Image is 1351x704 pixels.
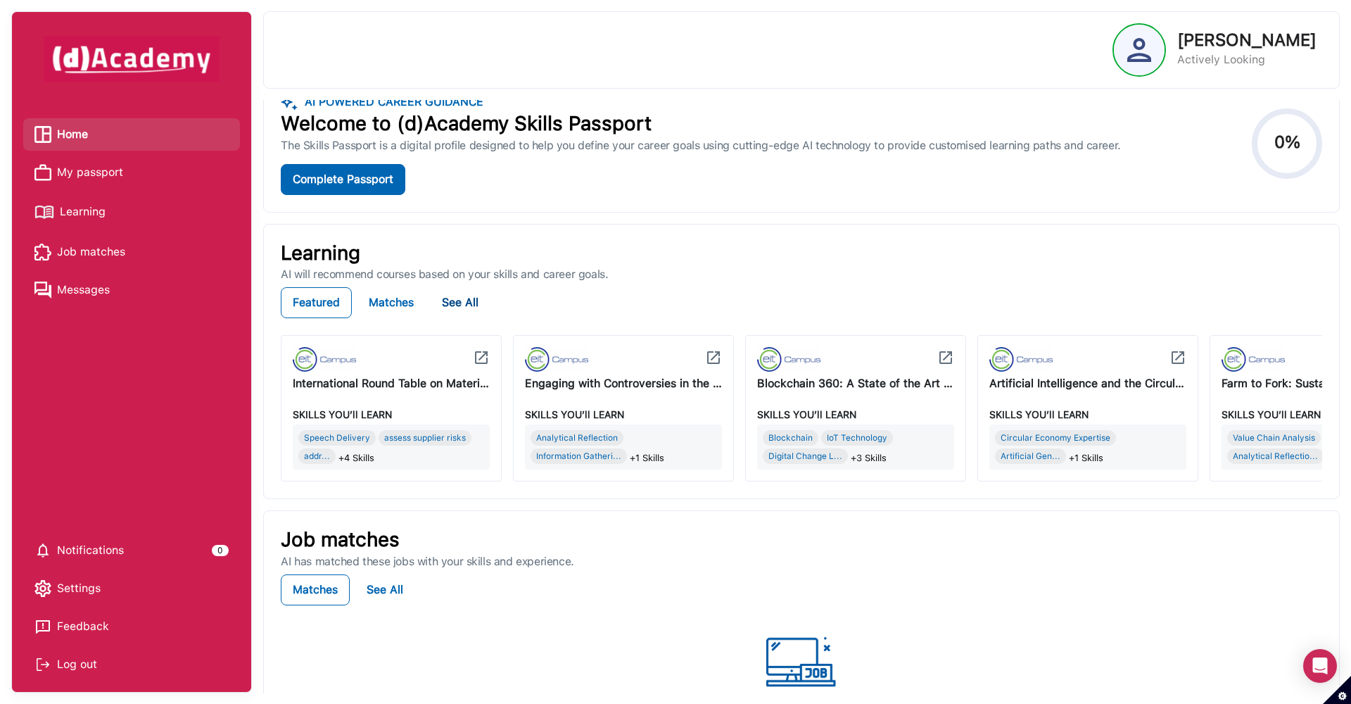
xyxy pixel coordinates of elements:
[357,287,425,318] button: Matches
[1303,649,1337,683] div: Open Intercom Messenger
[531,430,623,446] div: Analytical Reflection
[34,580,51,597] img: setting
[293,293,340,313] div: Featured
[34,542,51,559] img: setting
[757,374,954,394] div: Blockchain 360: A State of the Art for Professionals
[367,580,403,600] div: See All
[34,244,51,260] img: Job matches icon
[995,430,1116,446] div: Circular Economy Expertise
[34,200,54,225] img: Learning icon
[281,92,298,112] img: ...
[57,578,101,599] span: Settings
[1227,448,1324,464] div: Analytical Reflectio...
[338,448,374,468] span: +4 Skills
[281,574,350,605] button: Matches
[293,374,490,394] div: International Round Table on Materials Criticality (IRTC) Training
[44,36,220,82] img: dAcademy
[763,430,818,446] div: Blockchain
[1177,51,1317,68] p: Actively Looking
[60,201,106,222] span: Learning
[630,448,664,468] span: +1 Skills
[379,430,471,446] div: assess supplier risks
[1227,430,1321,446] div: Value Chain Analysis
[34,654,229,675] div: Log out
[293,170,393,189] div: Complete Passport
[298,430,376,446] div: Speech Delivery
[281,164,405,195] button: Complete Passport
[995,448,1066,464] div: Artificial Gen...
[1127,38,1151,62] img: Profile
[937,349,954,366] img: icon
[757,347,820,372] img: icon
[34,162,229,183] a: My passport iconMy passport
[851,448,887,468] span: +3 Skills
[989,347,1053,372] img: icon
[57,241,125,263] span: Job matches
[281,112,1120,136] div: Welcome to (d)Academy Skills Passport
[431,287,490,318] button: See All
[212,545,229,556] div: 0
[34,241,229,263] a: Job matches iconJob matches
[281,268,1322,282] p: AI will recommend courses based on your skills and career goals.
[525,347,588,372] img: icon
[34,164,51,181] img: My passport icon
[298,448,336,464] div: addr...
[34,616,229,637] a: Feedback
[525,405,722,425] div: SKILLS YOU’ll LEARN
[293,580,338,600] div: Matches
[989,405,1186,425] div: SKILLS YOU’ll LEARN
[369,293,414,313] div: Matches
[57,162,123,183] span: My passport
[705,349,722,366] img: icon
[34,124,229,145] a: Home iconHome
[1177,32,1317,49] p: [PERSON_NAME]
[281,287,352,318] button: Featured
[473,349,490,366] img: icon
[281,528,1322,552] p: Job matches
[281,241,1322,265] p: Learning
[293,405,490,425] div: SKILLS YOU’ll LEARN
[57,124,88,145] span: Home
[525,374,722,394] div: Engaging with Controversies in the Food System
[1323,676,1351,704] button: Set cookie preferences
[298,92,483,112] div: AI POWERED CAREER GUIDANCE
[34,282,51,298] img: Messages icon
[281,555,1322,569] p: AI has matched these jobs with your skills and experience.
[34,656,51,673] img: Log out
[763,448,848,464] div: Digital Change L...
[1169,349,1186,366] img: icon
[281,139,1120,153] div: The Skills Passport is a digital profile designed to help you define your career goals using cutt...
[34,126,51,143] img: Home icon
[989,374,1186,394] div: Artificial Intelligence and the Circular Economy
[57,279,110,301] span: Messages
[355,574,414,605] button: See All
[757,405,954,425] div: SKILLS YOU’ll LEARN
[821,430,893,446] div: IoT Technology
[34,200,229,225] a: Learning iconLearning
[293,347,356,372] img: icon
[766,626,837,696] img: ...
[1069,448,1103,468] span: +1 Skills
[34,279,229,301] a: Messages iconMessages
[1222,347,1285,372] img: icon
[34,618,51,635] img: feedback
[1274,132,1300,152] text: 0%
[57,540,124,561] span: Notifications
[442,293,478,313] div: See All
[531,448,627,464] div: Information Gatheri...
